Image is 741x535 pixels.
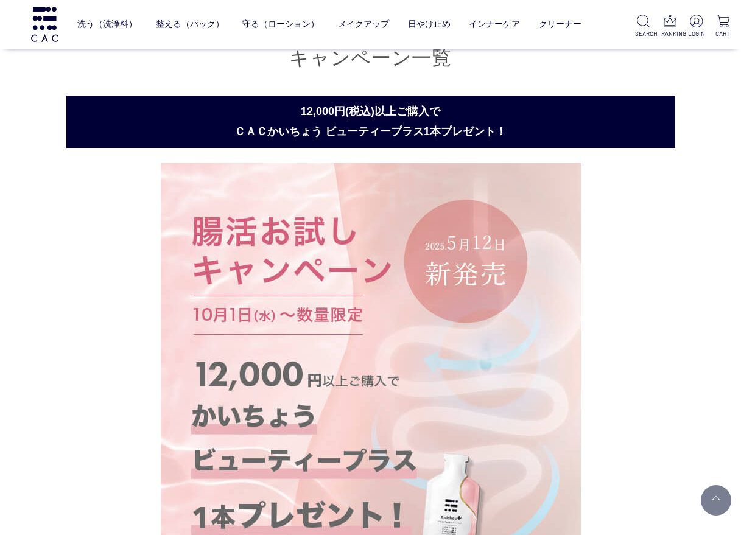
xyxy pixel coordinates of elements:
a: 整える（パック） [156,10,224,39]
a: 日やけ止め [408,10,451,39]
a: 洗う（洗浄料） [77,10,137,39]
a: LOGIN [688,15,705,38]
a: メイクアップ [338,10,389,39]
p: LOGIN [688,29,705,38]
h2: 12,000円(税込)以上ご購入で ＣＡＣかいちょう ビューティープラス1本プレゼント！ [66,96,675,148]
p: CART [714,29,731,38]
img: logo [29,7,60,41]
p: SEARCH [635,29,652,38]
a: RANKING [661,15,678,38]
h1: キャンペーン一覧 [66,45,675,71]
a: 守る（ローション） [242,10,319,39]
p: RANKING [661,29,678,38]
a: クリーナー [539,10,581,39]
a: SEARCH [635,15,652,38]
a: CART [714,15,731,38]
a: インナーケア [469,10,520,39]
